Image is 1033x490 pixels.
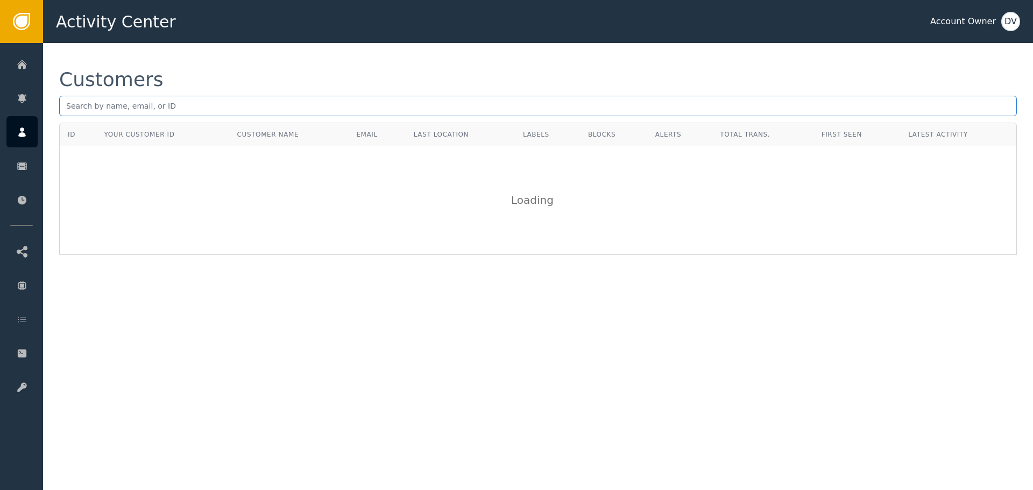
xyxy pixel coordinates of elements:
[68,130,75,139] div: ID
[511,192,565,208] div: Loading
[523,130,572,139] div: Labels
[588,130,639,139] div: Blocks
[59,70,164,89] div: Customers
[59,96,1017,116] input: Search by name, email, or ID
[908,130,1008,139] div: Latest Activity
[930,15,996,28] div: Account Owner
[655,130,704,139] div: Alerts
[356,130,397,139] div: Email
[1001,12,1020,31] button: DV
[237,130,341,139] div: Customer Name
[56,10,176,34] span: Activity Center
[104,130,174,139] div: Your Customer ID
[720,130,805,139] div: Total Trans.
[822,130,893,139] div: First Seen
[414,130,507,139] div: Last Location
